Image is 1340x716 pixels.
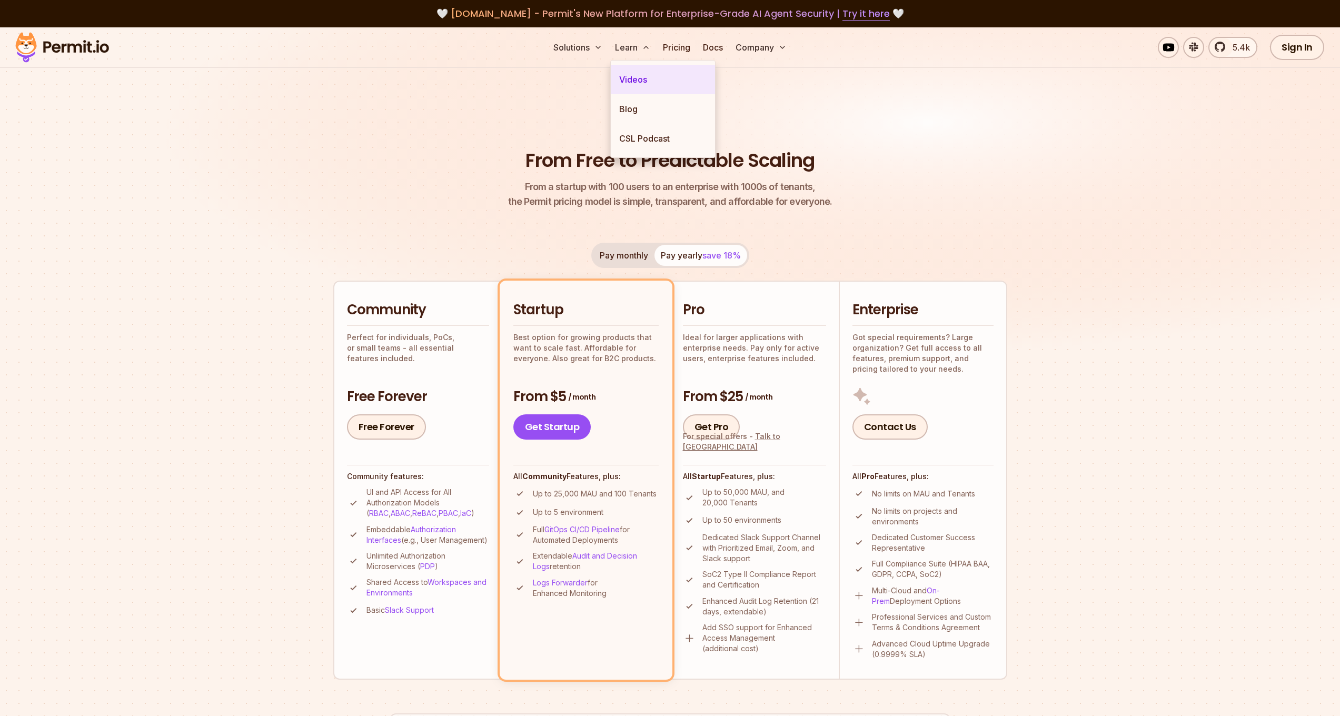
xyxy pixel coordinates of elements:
span: [DOMAIN_NAME] - Permit's New Platform for Enterprise-Grade AI Agent Security | [451,7,890,20]
p: Embeddable (e.g., User Management) [366,524,489,545]
strong: Startup [692,472,721,481]
span: 5.4k [1226,41,1250,54]
p: Basic [366,605,434,615]
h2: Startup [513,301,659,320]
p: Best option for growing products that want to scale fast. Affordable for everyone. Also great for... [513,332,659,364]
p: Perfect for individuals, PoCs, or small teams - all essential features included. [347,332,489,364]
a: Authorization Interfaces [366,525,456,544]
img: Permit logo [11,29,114,65]
a: Try it here [842,7,890,21]
button: Learn [611,37,654,58]
a: PDP [420,562,435,571]
p: Shared Access to [366,577,489,598]
p: Enhanced Audit Log Retention (21 days, extendable) [702,596,826,617]
a: CSL Podcast [611,124,715,153]
p: Up to 50 environments [702,515,781,525]
p: Full for Automated Deployments [533,524,659,545]
p: Multi-Cloud and Deployment Options [872,585,994,606]
a: IaC [460,509,471,518]
a: Contact Us [852,414,928,440]
a: Pricing [659,37,694,58]
p: Unlimited Authorization Microservices ( ) [366,551,489,572]
a: Blog [611,94,715,124]
h4: Community features: [347,471,489,482]
p: No limits on MAU and Tenants [872,489,975,499]
a: Logs Forwarder [533,578,588,587]
a: RBAC [369,509,389,518]
p: Got special requirements? Large organization? Get full access to all features, premium support, a... [852,332,994,374]
span: From a startup with 100 users to an enterprise with 1000s of tenants, [508,180,832,194]
p: Dedicated Customer Success Representative [872,532,994,553]
p: Advanced Cloud Uptime Upgrade (0.9999% SLA) [872,639,994,660]
strong: Pro [861,472,875,481]
a: Audit and Decision Logs [533,551,637,571]
p: SoC2 Type II Compliance Report and Certification [702,569,826,590]
a: 5.4k [1208,37,1257,58]
p: Up to 25,000 MAU and 100 Tenants [533,489,657,499]
p: Up to 50,000 MAU, and 20,000 Tenants [702,487,826,508]
p: for Enhanced Monitoring [533,578,659,599]
span: / month [745,392,772,402]
a: On-Prem [872,586,940,605]
button: Company [731,37,791,58]
a: GitOps CI/CD Pipeline [544,525,620,534]
a: Sign In [1270,35,1324,60]
a: ABAC [391,509,410,518]
a: Docs [699,37,727,58]
p: UI and API Access for All Authorization Models ( , , , , ) [366,487,489,519]
h2: Pro [683,301,826,320]
a: Get Pro [683,414,740,440]
h3: Free Forever [347,387,489,406]
p: Full Compliance Suite (HIPAA BAA, GDPR, CCPA, SoC2) [872,559,994,580]
h4: All Features, plus: [683,471,826,482]
p: Add SSO support for Enhanced Access Management (additional cost) [702,622,826,654]
h4: All Features, plus: [852,471,994,482]
div: For special offers - [683,431,826,452]
div: 🤍 🤍 [25,6,1315,21]
button: Pay monthly [593,245,654,266]
h2: Community [347,301,489,320]
h3: From $5 [513,387,659,406]
p: Professional Services and Custom Terms & Conditions Agreement [872,612,994,633]
h2: Enterprise [852,301,994,320]
a: Videos [611,65,715,94]
a: ReBAC [412,509,436,518]
h3: From $25 [683,387,826,406]
a: PBAC [439,509,458,518]
p: Ideal for larger applications with enterprise needs. Pay only for active users, enterprise featur... [683,332,826,364]
p: No limits on projects and environments [872,506,994,527]
p: Up to 5 environment [533,507,603,518]
a: Slack Support [385,605,434,614]
strong: Community [522,472,567,481]
span: / month [568,392,595,402]
button: Solutions [549,37,607,58]
p: Extendable retention [533,551,659,572]
h4: All Features, plus: [513,471,659,482]
a: Free Forever [347,414,426,440]
p: the Permit pricing model is simple, transparent, and affordable for everyone. [508,180,832,209]
p: Dedicated Slack Support Channel with Prioritized Email, Zoom, and Slack support [702,532,826,564]
a: Get Startup [513,414,591,440]
h1: From Free to Predictable Scaling [525,147,815,174]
